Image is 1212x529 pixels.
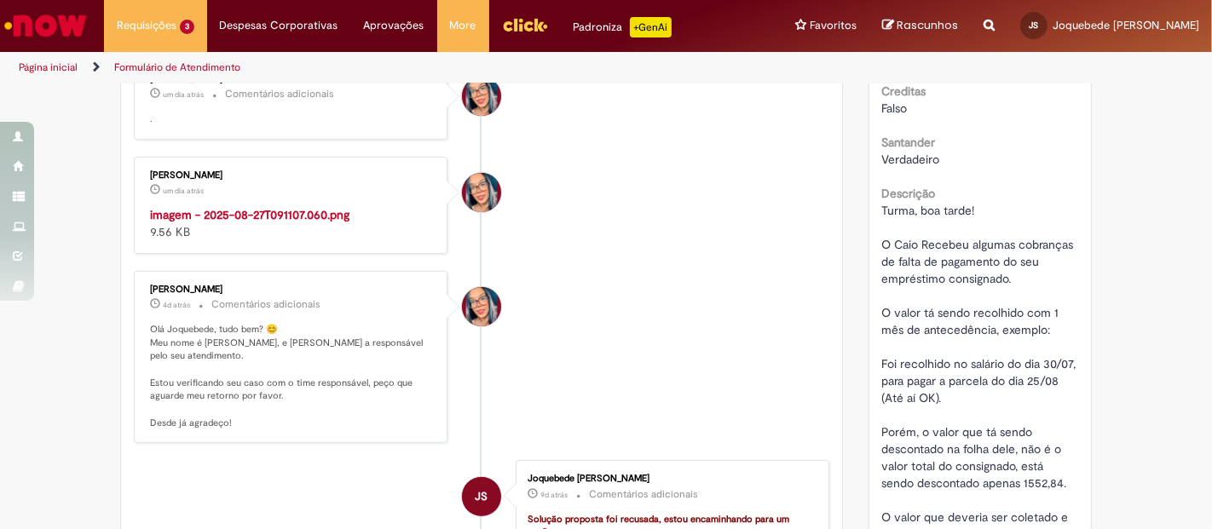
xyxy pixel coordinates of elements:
[882,18,958,34] a: Rascunhos
[810,17,857,34] span: Favoritos
[1030,20,1039,31] span: JS
[150,112,434,126] p: .
[574,17,672,37] div: Padroniza
[150,206,434,240] div: 9.56 KB
[117,17,176,34] span: Requisições
[882,135,936,150] b: Santander
[163,89,204,100] span: um dia atrás
[2,9,89,43] img: ServiceNow
[502,12,548,37] img: click_logo_yellow_360x200.png
[882,101,908,116] span: Falso
[163,186,204,196] time: 27/08/2025 09:11:19
[450,17,476,34] span: More
[364,17,424,34] span: Aprovações
[897,17,958,33] span: Rascunhos
[540,490,568,500] span: 9d atrás
[13,52,795,83] ul: Trilhas de página
[630,17,672,37] p: +GenAi
[462,173,501,212] div: Maira Priscila Da Silva Arnaldo
[19,60,78,74] a: Página inicial
[150,323,434,430] p: Olá Joquebede, tudo bem? 😊 Meu nome é [PERSON_NAME], e [PERSON_NAME] a responsável pelo seu atend...
[114,60,240,74] a: Formulário de Atendimento
[1053,18,1199,32] span: Joquebede [PERSON_NAME]
[528,474,811,484] div: Joquebede [PERSON_NAME]
[540,490,568,500] time: 19/08/2025 15:38:45
[475,476,488,517] span: JS
[882,83,926,99] b: Creditas
[882,186,936,201] b: Descrição
[150,170,434,181] div: [PERSON_NAME]
[462,477,501,516] div: Joquebede Maria Muniz Santos
[163,89,204,100] time: 27/08/2025 09:11:30
[180,20,194,34] span: 3
[462,287,501,326] div: Maira Priscila Da Silva Arnaldo
[225,87,334,101] small: Comentários adicionais
[163,300,190,310] span: 4d atrás
[150,207,349,222] a: imagem - 2025-08-27T091107.060.png
[589,487,698,502] small: Comentários adicionais
[163,186,204,196] span: um dia atrás
[163,300,190,310] time: 25/08/2025 09:48:04
[150,285,434,295] div: [PERSON_NAME]
[882,152,940,167] span: Verdadeiro
[220,17,338,34] span: Despesas Corporativas
[462,77,501,116] div: Maira Priscila Da Silva Arnaldo
[211,297,320,312] small: Comentários adicionais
